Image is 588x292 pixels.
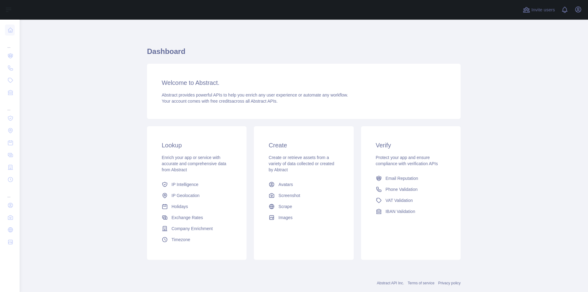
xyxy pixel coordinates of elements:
span: Avatars [278,181,293,188]
h3: Create [269,141,339,150]
a: Exchange Rates [159,212,234,223]
a: VAT Validation [373,195,448,206]
a: Terms of service [408,281,434,285]
a: Company Enrichment [159,223,234,234]
a: Scrape [266,201,341,212]
span: IP Geolocation [171,192,200,199]
h3: Lookup [162,141,232,150]
span: Your account comes with across all Abstract APIs. [162,99,277,104]
div: ... [5,37,15,49]
button: Invite users [522,5,556,15]
span: Exchange Rates [171,214,203,221]
div: ... [5,186,15,199]
h3: Welcome to Abstract. [162,78,446,87]
span: Invite users [531,6,555,13]
span: Timezone [171,237,190,243]
a: IBAN Validation [373,206,448,217]
span: Email Reputation [386,175,418,181]
a: Privacy policy [438,281,461,285]
a: Email Reputation [373,173,448,184]
span: Screenshot [278,192,300,199]
span: Company Enrichment [171,226,213,232]
span: Enrich your app or service with accurate and comprehensive data from Abstract [162,155,226,172]
a: Holidays [159,201,234,212]
span: Create or retrieve assets from a variety of data collected or created by Abtract [269,155,334,172]
a: Avatars [266,179,341,190]
span: free credits [210,99,232,104]
span: Scrape [278,203,292,210]
a: Abstract API Inc. [377,281,404,285]
a: IP Intelligence [159,179,234,190]
span: Phone Validation [386,186,418,192]
div: ... [5,99,15,112]
span: Holidays [171,203,188,210]
a: IP Geolocation [159,190,234,201]
span: IBAN Validation [386,208,415,214]
span: Protect your app and ensure compliance with verification APIs [376,155,438,166]
span: VAT Validation [386,197,413,203]
a: Timezone [159,234,234,245]
span: Abstract provides powerful APIs to help you enrich any user experience or automate any workflow. [162,93,348,97]
span: Images [278,214,292,221]
a: Images [266,212,341,223]
a: Phone Validation [373,184,448,195]
span: IP Intelligence [171,181,198,188]
h1: Dashboard [147,47,461,61]
h3: Verify [376,141,446,150]
a: Screenshot [266,190,341,201]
